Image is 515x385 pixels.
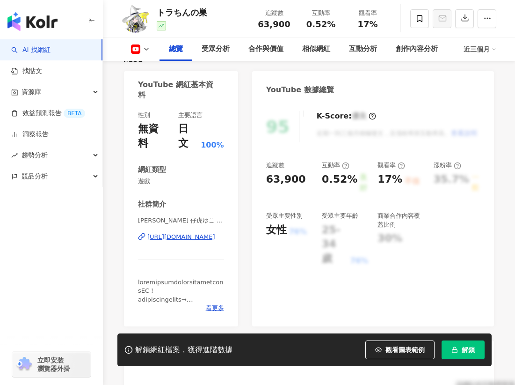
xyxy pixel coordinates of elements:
[462,346,475,354] span: 解鎖
[377,172,402,187] div: 17%
[138,165,166,175] div: 網紅類型
[147,233,215,241] div: [URL][DOMAIN_NAME]
[377,161,405,170] div: 觀看率
[385,346,425,354] span: 觀看圖表範例
[206,304,224,312] span: 看更多
[11,45,51,55] a: searchAI 找網紅
[138,80,219,101] div: YouTube 網紅基本資料
[178,122,199,151] div: 日文
[202,44,230,55] div: 受眾分析
[258,19,290,29] span: 63,900
[322,172,357,193] div: 0.52%
[365,341,435,359] button: 觀看圖表範例
[22,81,41,103] span: 資源庫
[350,8,385,18] div: 觀看率
[12,352,91,377] a: chrome extension立即安裝 瀏覽器外掛
[7,12,58,31] img: logo
[317,111,376,121] div: K-Score :
[306,20,335,29] span: 0.52%
[442,341,485,359] button: 解鎖
[138,200,166,209] div: 社群簡介
[11,152,18,159] span: rise
[256,8,292,18] div: 追蹤數
[22,166,48,187] span: 競品分析
[169,44,183,55] div: 總覽
[434,161,461,170] div: 漲粉率
[266,212,303,220] div: 受眾主要性別
[303,8,339,18] div: 互動率
[266,161,284,170] div: 追蹤數
[266,223,287,237] div: 女性
[302,44,330,55] div: 相似網紅
[201,140,224,150] span: 100%
[322,212,358,220] div: 受眾主要年齡
[377,212,424,229] div: 商業合作內容覆蓋比例
[138,233,224,241] a: [URL][DOMAIN_NAME]
[248,44,283,55] div: 合作與價值
[464,42,496,57] div: 近三個月
[157,7,207,18] div: トラちんの巣
[349,44,377,55] div: 互動分析
[138,216,224,225] span: [PERSON_NAME] 仔虎ゆこ | @toratin | UCm9KyNBCBOXzaiRZMH1rq_Q
[138,111,150,119] div: 性別
[266,172,306,187] div: 63,900
[266,85,334,95] div: YouTube 數據總覽
[396,44,438,55] div: 創作內容分析
[11,109,85,118] a: 效益預測報告BETA
[11,130,49,139] a: 洞察報告
[138,122,169,151] div: 無資料
[22,145,48,166] span: 趨勢分析
[322,161,349,170] div: 互動率
[37,356,70,373] span: 立即安裝 瀏覽器外掛
[138,177,224,185] span: 遊戲
[135,345,232,355] div: 解鎖網紅檔案，獲得進階數據
[15,357,33,372] img: chrome extension
[357,20,377,29] span: 17%
[178,111,203,119] div: 主要語言
[11,67,42,76] a: 找貼文
[122,5,150,33] img: KOL Avatar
